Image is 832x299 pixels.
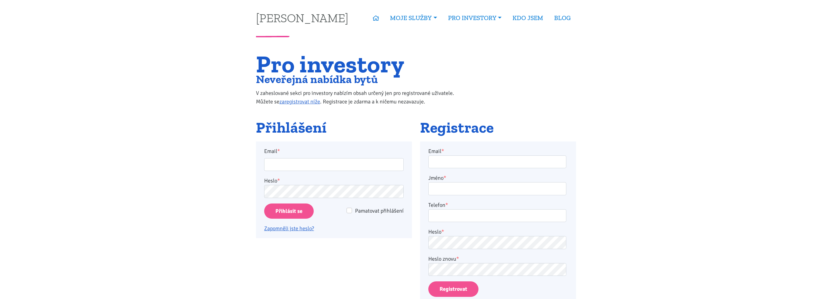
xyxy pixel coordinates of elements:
[428,228,444,236] label: Heslo
[256,120,412,136] h2: Přihlášení
[256,54,467,74] h1: Pro investory
[507,11,549,25] a: KDO JSEM
[428,255,459,263] label: Heslo znovu
[428,281,478,297] button: Registrovat
[456,256,459,262] abbr: required
[428,147,444,155] label: Email
[264,225,314,232] a: Zapomněli jste heslo?
[441,228,444,235] abbr: required
[264,176,280,185] label: Heslo
[444,175,446,181] abbr: required
[256,74,467,84] h2: Neveřejná nabídka bytů
[443,11,507,25] a: PRO INVESTORY
[428,201,448,209] label: Telefon
[264,203,314,219] input: Přihlásit se
[256,89,467,106] p: V zaheslované sekci pro investory nabízím obsah určený jen pro registrované uživatele. Můžete se ...
[428,174,446,182] label: Jméno
[355,207,404,214] span: Pamatovat přihlášení
[279,98,320,105] a: zaregistrovat níže
[441,148,444,155] abbr: required
[385,11,442,25] a: MOJE SLUŽBY
[445,202,448,208] abbr: required
[260,147,408,155] label: Email
[256,12,348,24] a: [PERSON_NAME]
[549,11,576,25] a: BLOG
[420,120,576,136] h2: Registrace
